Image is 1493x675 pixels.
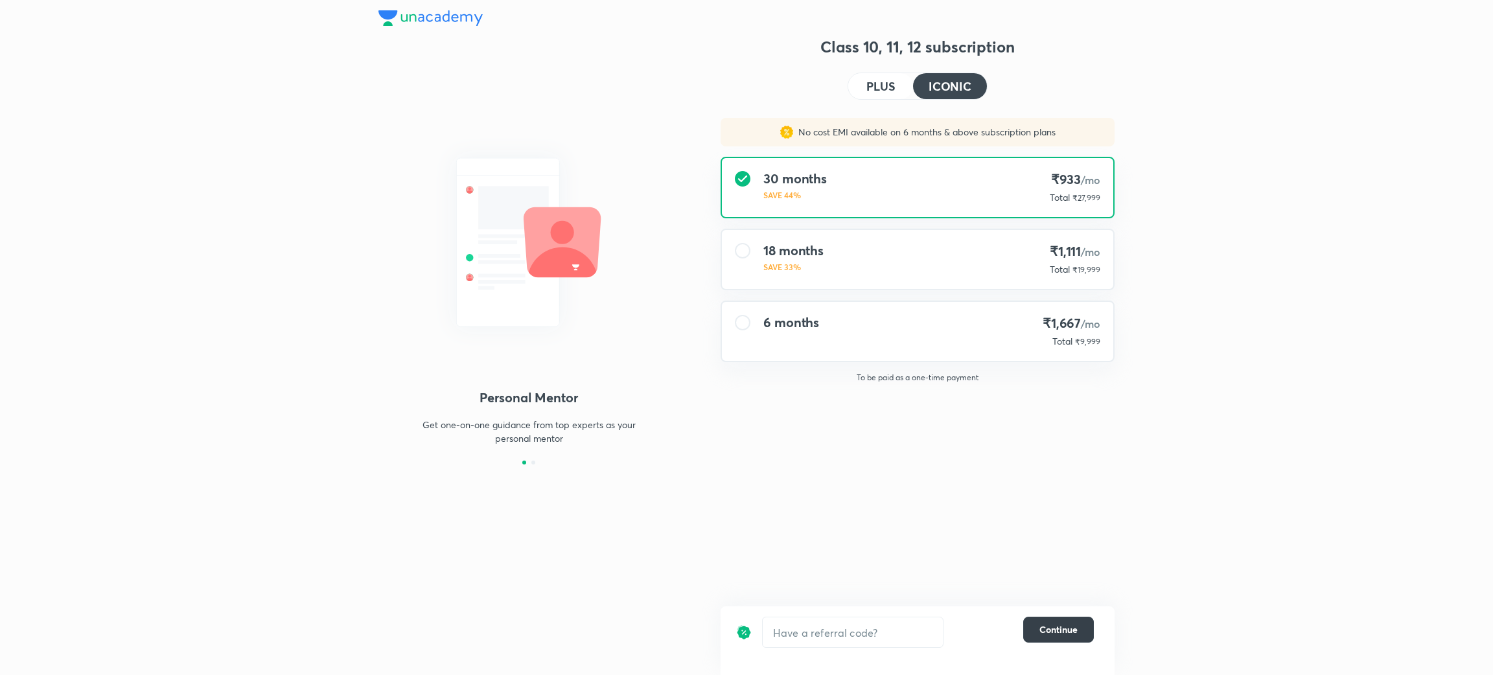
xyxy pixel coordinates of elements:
h4: 30 months [763,171,827,187]
h4: ₹1,111 [1045,243,1100,260]
img: sales discount [780,126,793,139]
span: /mo [1081,173,1100,187]
img: Company Logo [378,10,483,26]
button: PLUS [848,73,913,99]
button: ICONIC [913,73,987,99]
span: ₹27,999 [1072,193,1100,203]
span: ₹19,999 [1072,265,1100,275]
span: ₹9,999 [1075,337,1100,347]
p: Total [1052,335,1072,348]
input: Have a referral code? [763,617,943,648]
h4: 18 months [763,243,824,258]
img: Coach_6fe623788e.svg [378,130,679,355]
p: Total [1050,263,1070,276]
h4: ₹1,667 [1043,315,1100,332]
span: Continue [1039,623,1078,636]
h4: ₹933 [1045,171,1100,189]
button: Continue [1023,617,1094,643]
p: To be paid as a one-time payment [710,372,1125,383]
img: discount [736,617,752,648]
h3: Class 10, 11, 12 subscription [721,36,1115,57]
p: Total [1050,191,1070,204]
p: No cost EMI available on 6 months & above subscription plans [793,126,1056,139]
p: Get one-on-one guidance from top experts as your personal mentor [416,418,642,445]
span: /mo [1081,245,1100,258]
p: SAVE 33% [763,261,824,273]
h4: PLUS [866,80,895,92]
h4: Personal Mentor [378,388,679,407]
h4: ICONIC [929,80,971,92]
p: SAVE 44% [763,189,827,201]
h4: 6 months [763,315,819,330]
span: /mo [1081,317,1100,330]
